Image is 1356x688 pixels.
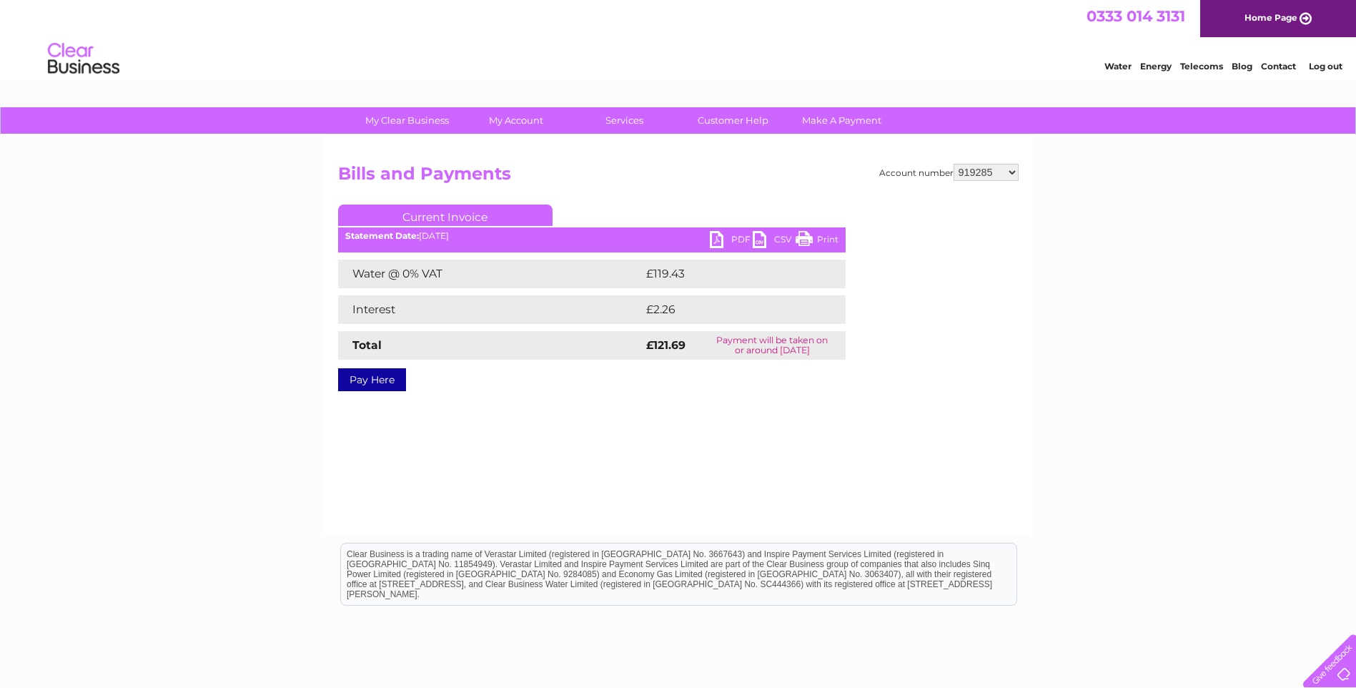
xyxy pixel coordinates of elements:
[783,107,901,134] a: Make A Payment
[352,338,382,352] strong: Total
[345,230,419,241] b: Statement Date:
[1180,61,1223,72] a: Telecoms
[338,164,1019,191] h2: Bills and Payments
[348,107,466,134] a: My Clear Business
[47,37,120,81] img: logo.png
[1309,61,1342,72] a: Log out
[1087,7,1185,25] a: 0333 014 3131
[1232,61,1252,72] a: Blog
[565,107,683,134] a: Services
[674,107,792,134] a: Customer Help
[643,260,818,288] td: £119.43
[1140,61,1172,72] a: Energy
[338,205,553,226] a: Current Invoice
[338,295,643,324] td: Interest
[879,164,1019,181] div: Account number
[796,231,838,252] a: Print
[753,231,796,252] a: CSV
[643,295,812,324] td: £2.26
[338,260,643,288] td: Water @ 0% VAT
[341,8,1016,69] div: Clear Business is a trading name of Verastar Limited (registered in [GEOGRAPHIC_DATA] No. 3667643...
[646,338,686,352] strong: £121.69
[457,107,575,134] a: My Account
[1261,61,1296,72] a: Contact
[338,368,406,391] a: Pay Here
[710,231,753,252] a: PDF
[1104,61,1132,72] a: Water
[338,231,846,241] div: [DATE]
[699,331,845,360] td: Payment will be taken on or around [DATE]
